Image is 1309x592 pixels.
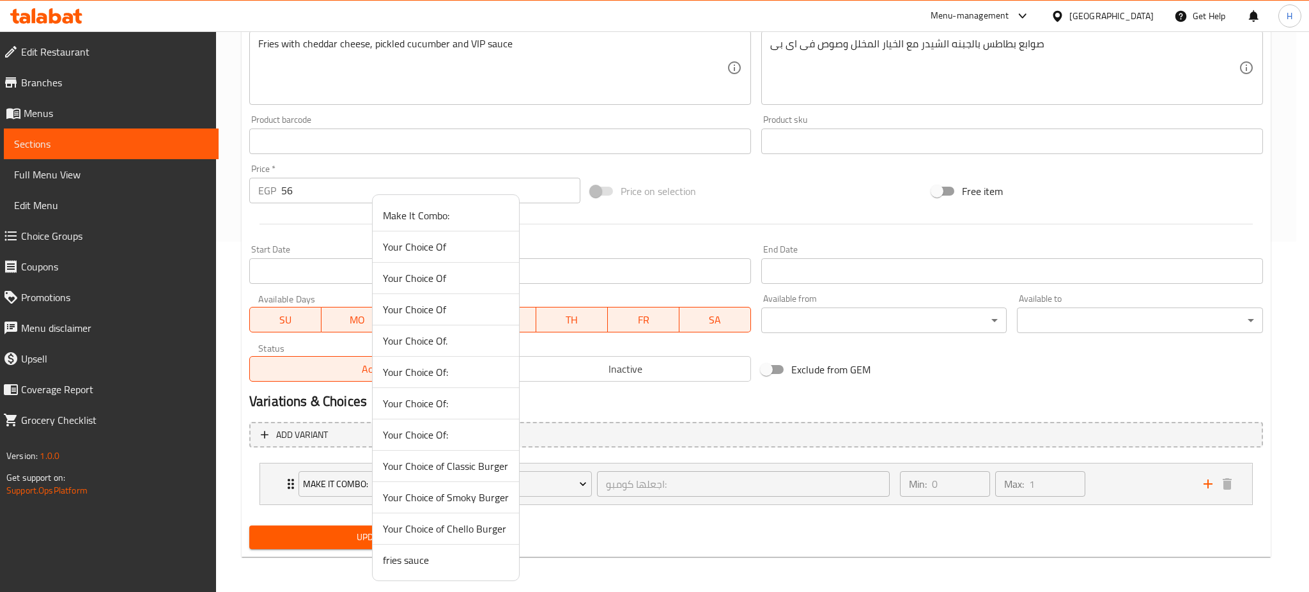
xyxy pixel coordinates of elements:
span: Your Choice Of [383,302,509,317]
span: Your Choice Of: [383,364,509,380]
span: Make It Combo: [383,208,509,223]
span: Your Choice Of [383,270,509,286]
span: Your Choice Of: [383,427,509,442]
span: Your Choice of Classic Burger [383,458,509,474]
span: Your Choice Of. [383,333,509,348]
span: fries sauce [383,552,509,568]
span: Your Choice of Smoky Burger [383,490,509,505]
span: Your Choice of Chello Burger [383,521,509,536]
span: Your Choice Of: [383,396,509,411]
span: Your Choice Of [383,239,509,254]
